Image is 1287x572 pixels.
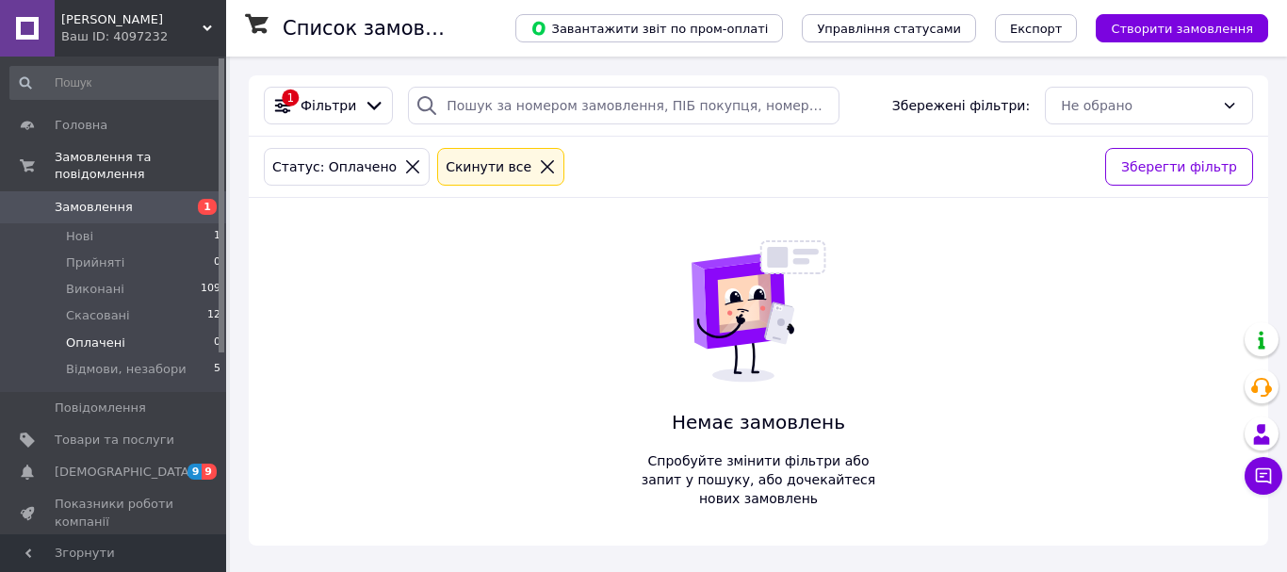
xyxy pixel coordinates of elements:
[66,361,187,378] span: Відмови, незабори
[214,254,220,271] span: 0
[408,87,839,124] input: Пошук за номером замовлення, ПІБ покупця, номером телефону, Email, номером накладної
[55,199,133,216] span: Замовлення
[66,307,130,324] span: Скасовані
[802,14,976,42] button: Управління статусами
[530,20,768,37] span: Завантажити звіт по пром-оплаті
[1096,14,1268,42] button: Створити замовлення
[198,199,217,215] span: 1
[66,254,124,271] span: Прийняті
[515,14,783,42] button: Завантажити звіт по пром-оплаті
[55,117,107,134] span: Головна
[269,156,400,177] div: Статус: Оплачено
[9,66,222,100] input: Пошук
[55,400,146,417] span: Повідомлення
[55,464,194,481] span: [DEMOGRAPHIC_DATA]
[1077,20,1268,35] a: Створити замовлення
[55,432,174,449] span: Товари та послуги
[1121,156,1237,177] span: Зберегти фільтр
[187,464,203,480] span: 9
[1010,22,1063,36] span: Експорт
[301,96,356,115] span: Фільтри
[214,228,220,245] span: 1
[995,14,1078,42] button: Експорт
[214,361,220,378] span: 5
[634,451,883,508] span: Спробуйте змінити фільтри або запит у пошуку, або дочекайтеся нових замовлень
[55,149,226,183] span: Замовлення та повідомлення
[66,228,93,245] span: Нові
[1061,95,1214,116] div: Не обрано
[1245,457,1282,495] button: Чат з покупцем
[61,11,203,28] span: Клік Маркет
[202,464,217,480] span: 9
[283,17,474,40] h1: Список замовлень
[1105,148,1253,186] button: Зберегти фільтр
[55,496,174,530] span: Показники роботи компанії
[817,22,961,36] span: Управління статусами
[66,335,125,351] span: Оплачені
[66,281,124,298] span: Виконані
[1111,22,1253,36] span: Створити замовлення
[61,28,226,45] div: Ваш ID: 4097232
[207,307,220,324] span: 12
[892,96,1030,115] span: Збережені фільтри:
[201,281,220,298] span: 109
[634,409,883,436] span: Немає замовлень
[214,335,220,351] span: 0
[442,156,535,177] div: Cкинути все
